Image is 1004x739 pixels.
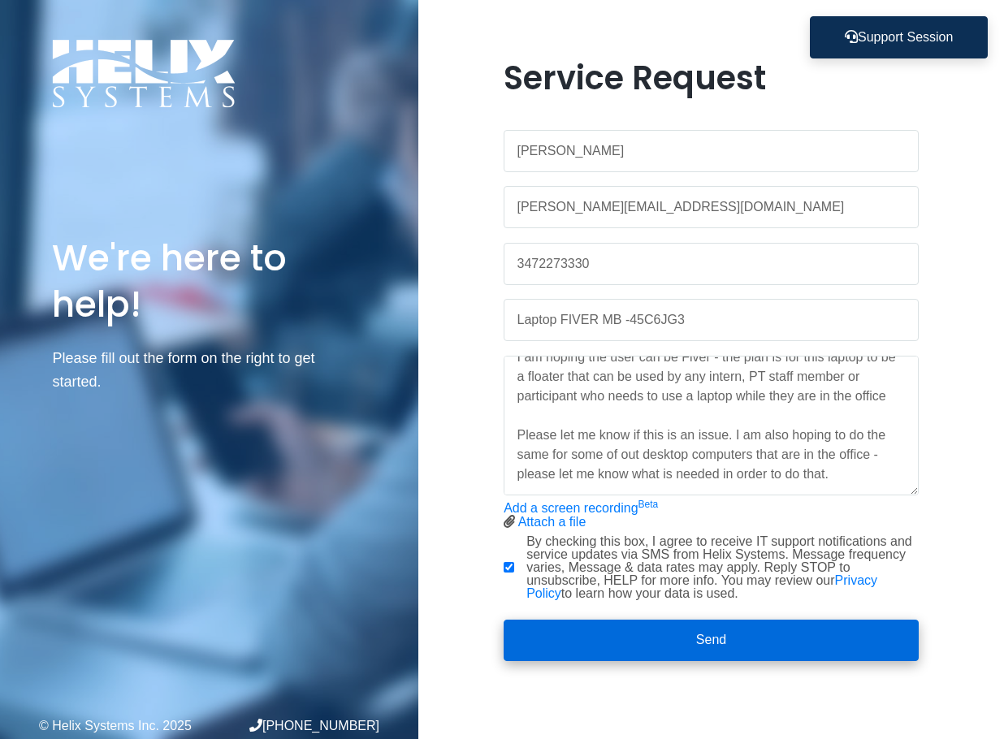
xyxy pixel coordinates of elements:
sup: Beta [638,499,659,510]
button: Support Session [810,16,988,58]
div: © Helix Systems Inc. 2025 [39,720,210,733]
h1: Service Request [504,58,919,97]
input: Work Email [504,186,919,228]
a: Privacy Policy [526,573,877,600]
p: Please fill out the form on the right to get started. [52,347,366,394]
h1: We're here to help! [52,235,366,327]
input: Phone Number [504,243,919,285]
div: [PHONE_NUMBER] [210,719,380,733]
a: Add a screen recordingBeta [504,501,658,515]
input: Subject [504,299,919,341]
img: Logo [52,39,236,108]
button: Send [504,620,919,662]
input: Name [504,130,919,172]
label: By checking this box, I agree to receive IT support notifications and service updates via SMS fro... [526,535,919,600]
a: Attach a file [518,515,586,529]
